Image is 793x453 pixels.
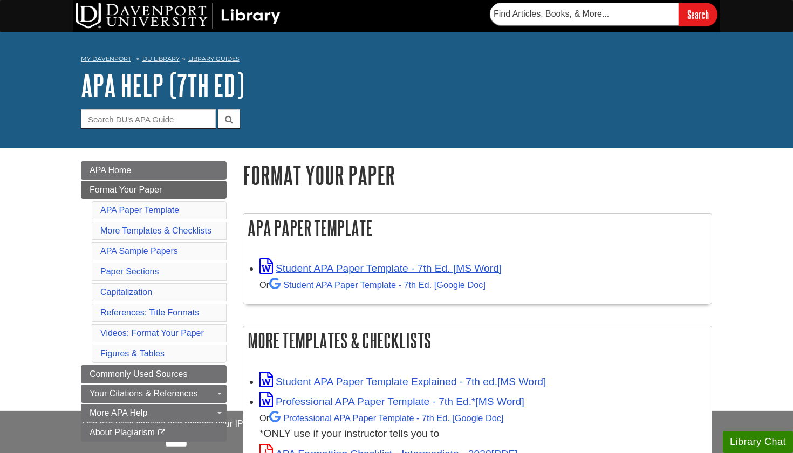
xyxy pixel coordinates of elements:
[81,423,227,442] a: About Plagiarism
[90,166,131,175] span: APA Home
[100,308,199,317] a: References: Title Formats
[269,413,503,423] a: Professional APA Paper Template - 7th Ed.
[723,431,793,453] button: Library Chat
[157,429,166,436] i: This link opens in a new window
[76,3,281,29] img: DU Library
[142,55,180,63] a: DU Library
[188,55,240,63] a: Library Guides
[259,413,503,423] small: Or
[490,3,717,26] form: Searches DU Library's articles, books, and more
[90,185,162,194] span: Format Your Paper
[490,3,679,25] input: Find Articles, Books, & More...
[90,369,187,379] span: Commonly Used Sources
[259,280,486,290] small: Or
[81,385,227,403] a: Your Citations & References
[90,428,155,437] span: About Plagiarism
[100,226,211,235] a: More Templates & Checklists
[269,280,486,290] a: Student APA Paper Template - 7th Ed. [Google Doc]
[243,214,712,242] h2: APA Paper Template
[81,161,227,180] a: APA Home
[243,326,712,355] h2: More Templates & Checklists
[90,408,147,417] span: More APA Help
[259,376,546,387] a: Link opens in new window
[100,246,178,256] a: APA Sample Papers
[100,287,152,297] a: Capitalization
[100,205,179,215] a: APA Paper Template
[81,68,244,102] a: APA Help (7th Ed)
[81,181,227,199] a: Format Your Paper
[81,365,227,383] a: Commonly Used Sources
[81,109,216,128] input: Search DU's APA Guide
[259,410,706,442] div: *ONLY use if your instructor tells you to
[90,389,197,398] span: Your Citations & References
[243,161,712,189] h1: Format Your Paper
[81,404,227,422] a: More APA Help
[679,3,717,26] input: Search
[100,349,165,358] a: Figures & Tables
[259,263,502,274] a: Link opens in new window
[81,161,227,442] div: Guide Page Menu
[259,396,524,407] a: Link opens in new window
[100,328,204,338] a: Videos: Format Your Paper
[100,267,159,276] a: Paper Sections
[81,54,131,64] a: My Davenport
[81,52,712,69] nav: breadcrumb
